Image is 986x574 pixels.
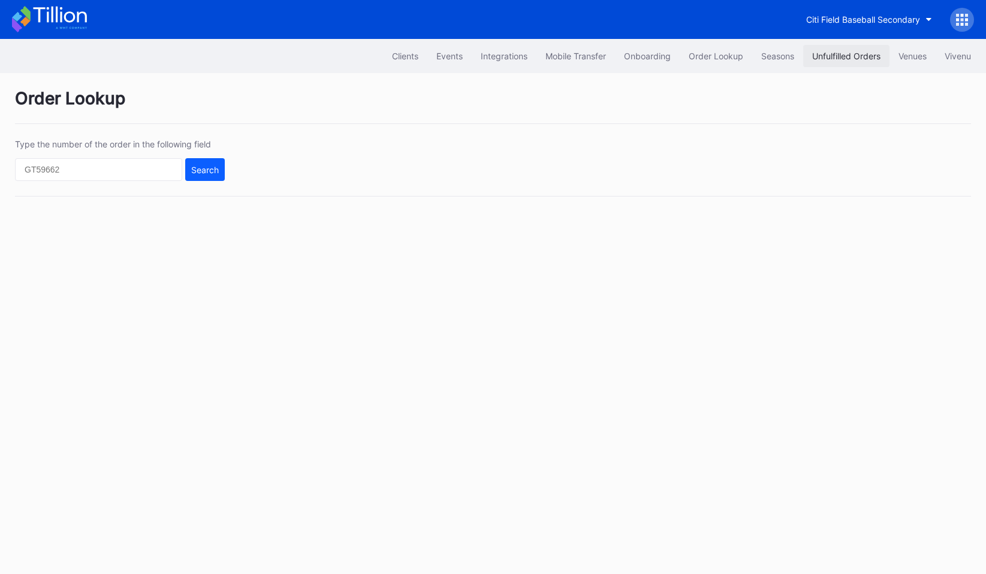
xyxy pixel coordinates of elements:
[624,51,671,61] div: Onboarding
[15,88,971,124] div: Order Lookup
[392,51,418,61] div: Clients
[472,45,536,67] button: Integrations
[383,45,427,67] button: Clients
[689,51,743,61] div: Order Lookup
[806,14,920,25] div: Citi Field Baseball Secondary
[536,45,615,67] button: Mobile Transfer
[945,51,971,61] div: Vivenu
[898,51,927,61] div: Venues
[15,158,182,181] input: GT59662
[481,51,527,61] div: Integrations
[803,45,889,67] button: Unfulfilled Orders
[15,139,225,149] div: Type the number of the order in the following field
[436,51,463,61] div: Events
[889,45,936,67] button: Venues
[752,45,803,67] button: Seasons
[812,51,881,61] div: Unfulfilled Orders
[615,45,680,67] button: Onboarding
[680,45,752,67] button: Order Lookup
[797,8,941,31] button: Citi Field Baseball Secondary
[761,51,794,61] div: Seasons
[185,158,225,181] button: Search
[545,51,606,61] div: Mobile Transfer
[936,45,980,67] button: Vivenu
[427,45,472,67] button: Events
[191,165,219,175] div: Search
